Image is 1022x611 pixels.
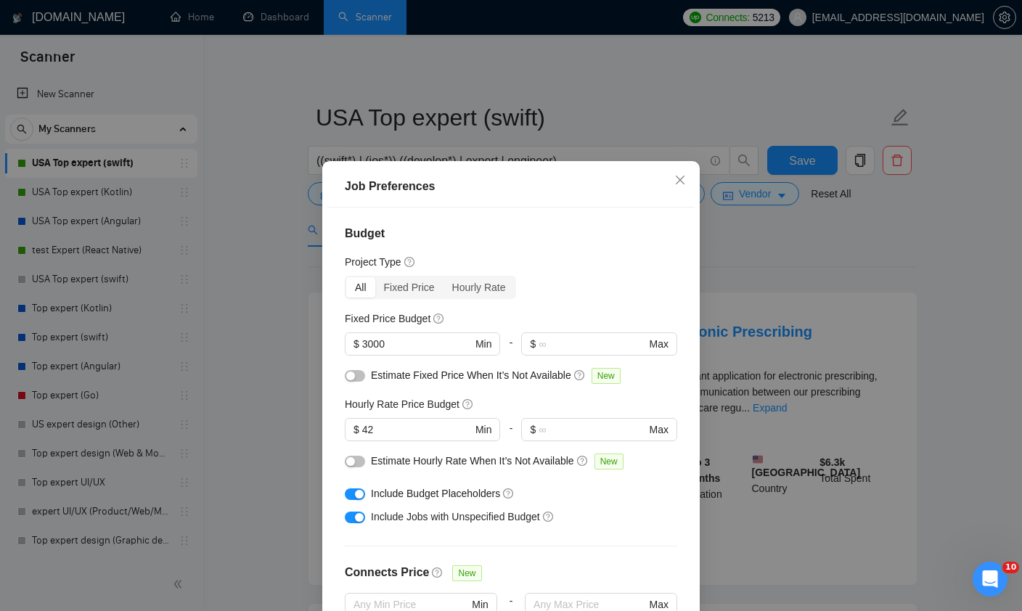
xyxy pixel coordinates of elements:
[539,422,646,438] input: ∞
[661,161,700,200] button: Close
[346,277,375,298] div: All
[371,369,571,381] span: Estimate Fixed Price When It’s Not Available
[462,398,474,410] span: question-circle
[543,511,555,522] span: question-circle
[345,254,401,270] h5: Project Type
[592,368,621,384] span: New
[371,455,574,467] span: Estimate Hourly Rate When It’s Not Available
[345,396,459,412] h5: Hourly Rate Price Budget
[371,488,500,499] span: Include Budget Placeholders
[500,418,521,453] div: -
[577,455,589,467] span: question-circle
[452,565,481,581] span: New
[973,562,1007,596] iframe: Intercom live chat
[530,422,536,438] span: $
[404,256,416,268] span: question-circle
[530,336,536,352] span: $
[650,336,669,352] span: Max
[345,564,429,581] h4: Connects Price
[371,511,540,522] span: Include Jobs with Unspecified Budget
[375,277,443,298] div: Fixed Price
[500,332,521,367] div: -
[475,422,492,438] span: Min
[475,336,492,352] span: Min
[345,178,677,195] div: Job Preferences
[362,422,473,438] input: 0
[345,311,430,327] h5: Fixed Price Budget
[539,336,646,352] input: ∞
[650,422,669,438] span: Max
[345,225,677,242] h4: Budget
[433,313,445,324] span: question-circle
[674,174,686,186] span: close
[353,336,359,352] span: $
[574,369,586,381] span: question-circle
[443,277,515,298] div: Hourly Rate
[1002,562,1019,573] span: 10
[362,336,473,352] input: 0
[432,567,443,578] span: question-circle
[503,488,515,499] span: question-circle
[594,454,624,469] span: New
[353,422,359,438] span: $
